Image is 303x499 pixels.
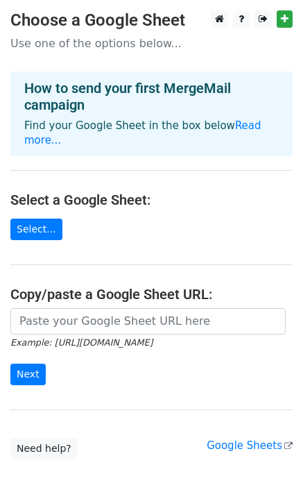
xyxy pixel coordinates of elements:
a: Read more... [24,119,261,146]
h3: Choose a Google Sheet [10,10,293,31]
a: Need help? [10,438,78,459]
input: Next [10,364,46,385]
p: Use one of the options below... [10,36,293,51]
h4: Copy/paste a Google Sheet URL: [10,286,293,303]
a: Select... [10,219,62,240]
h4: Select a Google Sheet: [10,192,293,208]
h4: How to send your first MergeMail campaign [24,80,279,113]
small: Example: [URL][DOMAIN_NAME] [10,337,153,348]
input: Paste your Google Sheet URL here [10,308,286,335]
p: Find your Google Sheet in the box below [24,119,279,148]
a: Google Sheets [207,439,293,452]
